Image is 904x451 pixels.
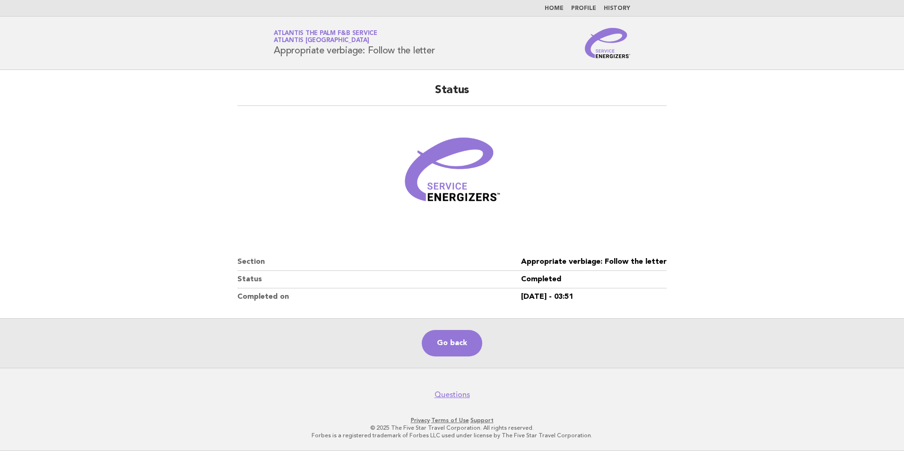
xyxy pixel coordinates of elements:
a: Questions [435,390,470,399]
a: Home [545,6,564,11]
img: Service Energizers [585,28,630,58]
a: Privacy [411,417,430,424]
a: Go back [422,330,482,356]
dd: [DATE] - 03:51 [521,288,667,305]
dt: Status [237,271,521,288]
dd: Completed [521,271,667,288]
dt: Completed on [237,288,521,305]
a: History [604,6,630,11]
dt: Section [237,253,521,271]
img: Verified [395,117,509,231]
a: Atlantis the Palm F&B ServiceAtlantis [GEOGRAPHIC_DATA] [274,30,377,43]
a: Support [470,417,494,424]
p: © 2025 The Five Star Travel Corporation. All rights reserved. [163,424,741,432]
p: Forbes is a registered trademark of Forbes LLC used under license by The Five Star Travel Corpora... [163,432,741,439]
p: · · [163,416,741,424]
dd: Appropriate verbiage: Follow the letter [521,253,667,271]
span: Atlantis [GEOGRAPHIC_DATA] [274,38,369,44]
h2: Status [237,83,667,106]
a: Profile [571,6,596,11]
h1: Appropriate verbiage: Follow the letter [274,31,435,55]
a: Terms of Use [431,417,469,424]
